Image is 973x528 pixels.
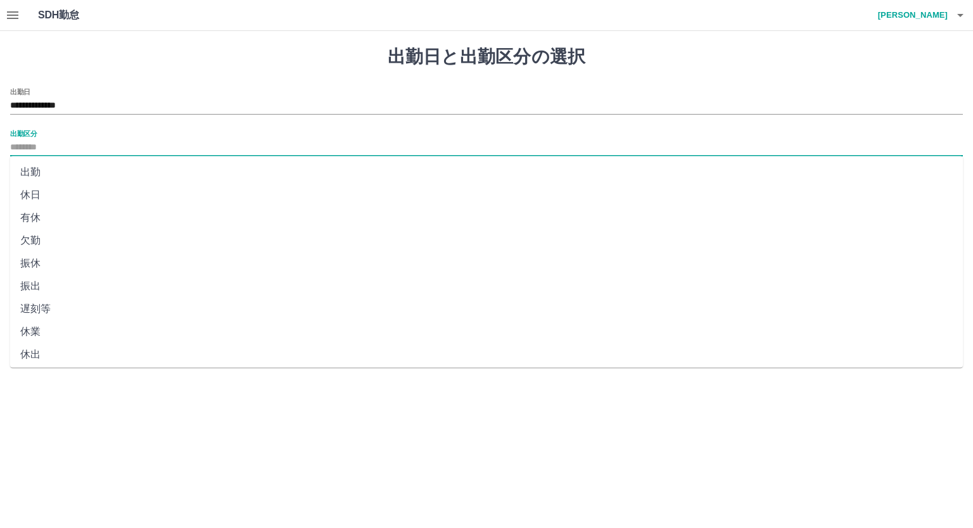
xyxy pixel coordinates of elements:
[10,206,963,229] li: 有休
[10,46,963,68] h1: 出勤日と出勤区分の選択
[10,275,963,298] li: 振出
[10,366,963,389] li: 育介休
[10,184,963,206] li: 休日
[10,129,37,138] label: 出勤区分
[10,229,963,252] li: 欠勤
[10,298,963,320] li: 遅刻等
[10,343,963,366] li: 休出
[10,87,30,96] label: 出勤日
[10,252,963,275] li: 振休
[10,161,963,184] li: 出勤
[10,320,963,343] li: 休業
